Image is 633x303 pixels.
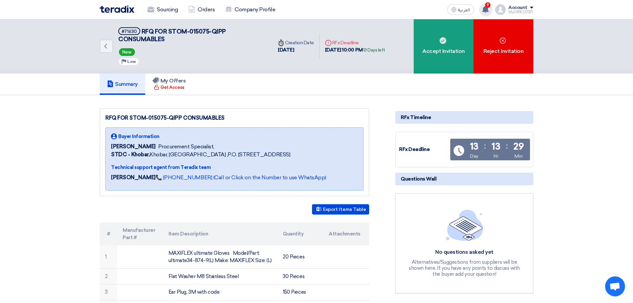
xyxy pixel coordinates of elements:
td: 1 [100,245,117,269]
img: profile_test.png [495,4,506,15]
div: RFx Deadline [399,146,449,153]
div: Technical support agent from Teradix team [111,164,326,171]
div: #71630 [122,29,137,34]
th: # [100,223,117,245]
div: RFx Deadline [325,39,385,46]
th: Attachments [323,223,369,245]
span: Low [127,59,136,64]
td: 3 [100,284,117,300]
img: Teradix logo [100,5,134,13]
strong: [PERSON_NAME] [111,174,156,181]
span: New [119,48,135,56]
div: 13 [491,142,500,151]
div: Hr [493,153,498,160]
td: MAXIFLEX ultimate Gloves Model/Part: ultimate34-874-9(L) Make: MAXIFLEX Size: (L) [163,245,278,269]
div: 29 [513,142,524,151]
div: RFx Timeline [395,111,533,124]
span: العربية [458,8,470,12]
td: 2 [100,268,117,284]
div: : [484,140,486,152]
a: Company Profile [220,2,280,17]
span: Buyer Information [118,133,159,140]
div: No questions asked yet [408,249,521,256]
div: : [506,140,508,152]
div: 13 Days left [363,47,385,54]
th: Quantity [277,223,323,245]
h5: Summary [107,81,138,87]
a: Sourcing [142,2,183,17]
img: empty_state_list.svg [446,210,483,241]
span: Khobar, [GEOGRAPHIC_DATA] ,P.O. [STREET_ADDRESS] [111,151,290,159]
a: 📞 [PHONE_NUMBER] (Call or Click on the Number to use WhatsApp) [156,174,326,181]
div: Accept Invitation [414,19,474,74]
h5: RFQ FOR STOM-015075-QIPP CONSUMABLES [118,27,264,44]
button: Export Items Table [312,204,369,215]
div: Creation Date [278,39,314,46]
div: My03115227321 [508,10,533,14]
span: RFQ FOR STOM-015075-QIPP CONSUMABLES [118,28,226,43]
div: Min [514,153,523,160]
button: العربية [447,4,474,15]
div: Day [470,153,478,160]
h5: My Offers [153,77,186,84]
div: Alternatives/Suggestions from suppliers will be shown here, If you have any points to discuss wit... [408,259,521,277]
div: [DATE] 10:00 PM [325,46,385,54]
td: Ear Plug, 3M with code [163,284,278,300]
div: RFQ FOR STOM-015075-QIPP CONSUMABLES [105,114,364,122]
span: Questions Wall [401,175,436,183]
th: Item Description [163,223,278,245]
td: Flat Washer M8 Stainless Steel [163,268,278,284]
span: Procurement Specialist, [158,143,214,151]
span: [PERSON_NAME] [111,143,156,151]
div: Account [508,5,527,11]
b: STDC - Khobar, [111,151,150,158]
div: [DATE] [278,46,314,54]
a: Orders [183,2,220,17]
td: 150 Pieces [277,284,323,300]
div: 13 [470,142,478,151]
div: Open chat [605,276,625,296]
th: Manufacturer Part # [117,223,163,245]
td: 20 Pieces [277,245,323,269]
div: Get Access [154,84,184,91]
div: Reject Invitation [474,19,533,74]
a: Summary [100,74,145,95]
a: My Offers Get Access [145,74,193,95]
td: 30 Pieces [277,268,323,284]
span: 9 [485,2,490,8]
